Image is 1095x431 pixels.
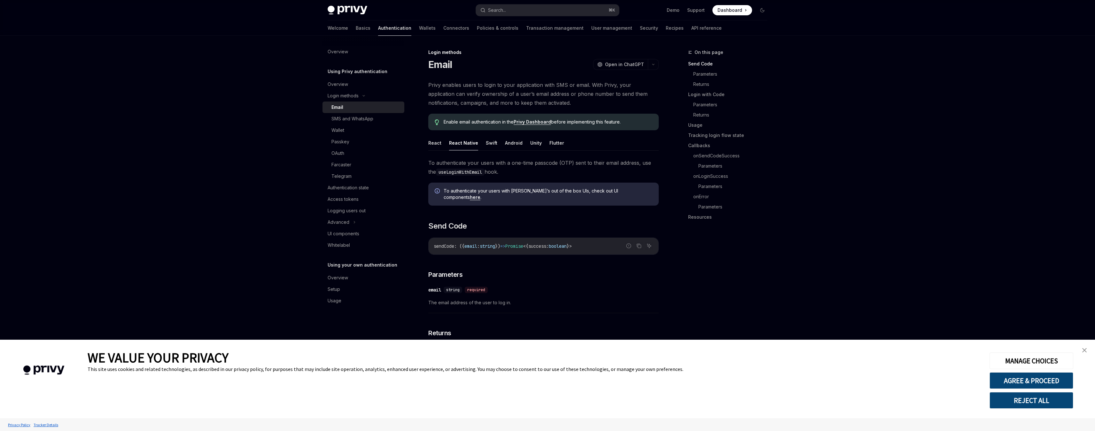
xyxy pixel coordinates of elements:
a: Email [322,102,404,113]
a: Dashboard [712,5,752,15]
span: : [477,243,480,249]
div: Login methods [328,92,359,100]
a: API reference [691,20,722,36]
div: This site uses cookies and related technologies, as described in our privacy policy, for purposes... [88,366,980,372]
span: The email address of the user to log in. [428,299,659,306]
span: ⌘ K [609,8,615,13]
div: Overview [328,48,348,56]
span: To authenticate your users with a one-time passcode (OTP) sent to their email address, use the hook. [428,158,659,176]
svg: Info [435,188,441,195]
span: : [546,243,549,249]
button: React Native [449,135,478,150]
span: Enable email authentication in the before implementing this feature. [444,119,652,125]
img: dark logo [328,6,367,15]
a: Parameters [698,181,773,192]
h5: Using Privy authentication [328,68,387,75]
a: onLoginSuccess [693,171,773,181]
a: User management [591,20,632,36]
button: Open in ChatGPT [593,59,648,70]
a: SMS and WhatsApp [322,113,404,125]
a: close banner [1078,344,1091,357]
button: MANAGE CHOICES [990,352,1073,369]
div: Farcaster [331,161,351,169]
div: Telegram [331,172,352,180]
span: Open in ChatGPT [605,61,644,68]
a: Usage [322,295,404,306]
div: Authentication state [328,184,369,192]
span: } [567,243,569,249]
a: Welcome [328,20,348,36]
a: Telegram [322,170,404,182]
div: required [465,287,488,293]
a: Policies & controls [477,20,518,36]
a: Farcaster [322,159,404,170]
button: Search...⌘K [476,4,619,16]
a: Tracking login flow state [688,130,773,140]
a: Authentication state [322,182,404,193]
div: Wallet [331,126,344,134]
a: Callbacks [688,140,773,151]
button: Copy the contents from the code block [635,242,643,250]
span: Send Code [428,221,467,231]
span: string [446,287,460,292]
a: Usage [688,120,773,130]
a: Recipes [666,20,684,36]
span: On this page [695,49,723,56]
a: Demo [667,7,680,13]
code: useLoginWithEmail [436,169,485,176]
span: string [480,243,495,249]
span: boolean [549,243,567,249]
a: UI components [322,228,404,239]
span: email [464,243,477,249]
button: REJECT ALL [990,392,1073,409]
div: Logging users out [328,207,366,215]
a: Tracker Details [32,419,60,430]
a: Overview [322,272,404,284]
a: Wallets [419,20,436,36]
div: Search... [488,6,506,14]
a: Connectors [443,20,469,36]
a: Authentication [378,20,411,36]
span: Privy enables users to login to your application with SMS or email. With Privy, your application ... [428,80,659,107]
span: success [528,243,546,249]
a: onSendCodeSuccess [693,151,773,161]
button: React [428,135,441,150]
button: Unity [530,135,542,150]
div: Whitelabel [328,241,350,249]
a: Transaction management [526,20,584,36]
a: Parameters [693,69,773,79]
div: Login methods [428,49,659,56]
h5: Using your own authentication [328,261,397,269]
a: Wallet [322,125,404,136]
div: UI components [328,230,359,238]
span: }) [495,243,500,249]
a: Overview [322,79,404,90]
span: To authenticate your users with [PERSON_NAME]’s out of the box UIs, check out UI components . [444,188,652,200]
a: here [470,194,480,200]
span: Returns [428,329,451,337]
a: Returns [693,79,773,89]
div: SMS and WhatsApp [331,115,373,123]
button: Report incorrect code [625,242,633,250]
a: Passkey [322,136,404,147]
span: : ({ [454,243,464,249]
a: Send Code [688,59,773,69]
img: close banner [1082,348,1087,352]
a: Logging users out [322,205,404,216]
svg: Tip [435,119,439,125]
button: Ask AI [645,242,653,250]
div: Passkey [331,138,349,146]
button: Flutter [549,135,564,150]
a: Login with Code [688,89,773,100]
a: Returns [693,110,773,120]
span: sendCode [434,243,454,249]
a: Privy Dashboard [514,119,551,125]
div: Setup [328,285,340,293]
a: OAuth [322,147,404,159]
div: Overview [328,80,348,88]
span: WE VALUE YOUR PRIVACY [88,349,229,366]
a: Parameters [693,100,773,110]
div: Overview [328,274,348,282]
h1: Email [428,59,452,70]
a: Access tokens [322,193,404,205]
